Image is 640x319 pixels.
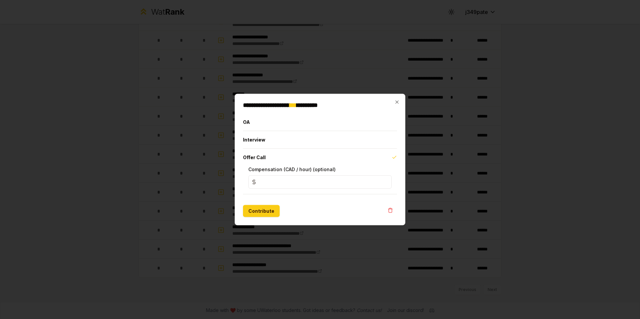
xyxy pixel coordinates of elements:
button: Contribute [243,205,280,217]
button: Offer Call [243,149,397,166]
button: OA [243,114,397,131]
label: Compensation (CAD / hour) (optional) [248,166,336,172]
div: Offer Call [243,166,397,194]
button: Interview [243,131,397,149]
